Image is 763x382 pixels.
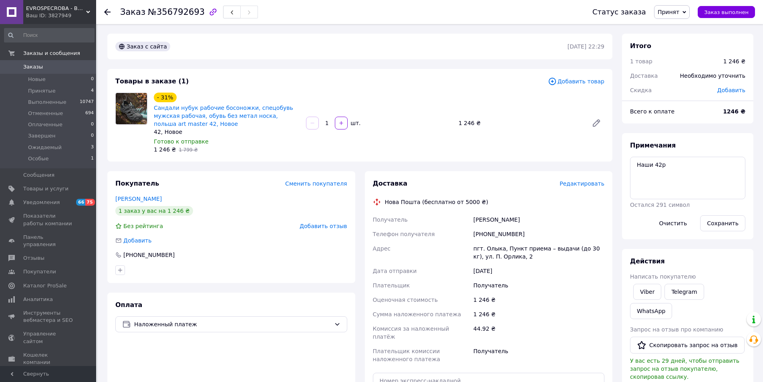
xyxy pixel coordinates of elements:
span: Остался 291 символ [630,202,690,208]
span: Сумма наложенного платежа [373,311,461,317]
span: 0 [91,121,94,128]
span: 1 товар [630,58,652,65]
span: Запрос на отзыв про компанию [630,326,723,333]
span: Ожидаемый [28,144,62,151]
span: Доставка [630,73,658,79]
img: Сандали нубук рабочие босоножки, спецобувь мужская рабочая, обувь без метал носка, польша art mas... [116,93,147,124]
a: Viber [633,284,661,300]
button: Сохранить [700,215,745,231]
div: Нова Пошта (бесплатно от 5000 ₴) [383,198,490,206]
div: шт. [348,119,361,127]
span: Итого [630,42,651,50]
span: Заказ [120,7,145,17]
span: Заказы [23,63,43,71]
div: Вернуться назад [104,8,111,16]
span: Сообщения [23,172,54,179]
span: Оплата [115,301,142,309]
span: Комиссия за наложенный платёж [373,325,449,340]
span: Редактировать [560,180,604,187]
span: Без рейтинга [123,223,163,229]
div: пгт. Олыка, Пункт приема – выдачи (до 30 кг), ул. П. Орлика, 2 [472,241,606,264]
span: №356792693 [148,7,205,17]
span: Отмененные [28,110,63,117]
div: 42, Новое [154,128,300,136]
span: 1 [91,155,94,162]
div: - 31% [154,93,177,102]
span: Выполненные [28,99,66,106]
div: Статус заказа [592,8,646,16]
div: [PHONE_NUMBER] [472,227,606,241]
span: Уведомления [23,199,60,206]
span: Всего к оплате [630,108,674,115]
div: 44.92 ₴ [472,321,606,344]
span: Примечания [630,141,676,149]
span: Аналитика [23,296,53,303]
span: 0 [91,132,94,139]
span: Особые [28,155,49,162]
div: Необходимо уточнить [675,67,750,85]
span: Каталог ProSale [23,282,66,289]
span: Адрес [373,245,391,252]
span: Принятые [28,87,56,95]
div: 1 246 ₴ [723,57,745,65]
span: 1 799 ₴ [179,147,197,153]
span: Заказ выполнен [704,9,749,15]
div: [DATE] [472,264,606,278]
span: У вас есть 29 дней, чтобы отправить запрос на отзыв покупателю, скопировав ссылку. [630,358,739,380]
span: Сменить покупателя [285,180,347,187]
time: [DATE] 22:29 [568,43,604,50]
span: Оплаченные [28,121,62,128]
span: 10747 [80,99,94,106]
span: Товары в заказе (1) [115,77,189,85]
span: Показатели работы компании [23,212,74,227]
span: Дата отправки [373,268,417,274]
span: Готово к отправке [154,138,209,145]
a: Telegram [664,284,704,300]
span: 4 [91,87,94,95]
div: 1 246 ₴ [472,293,606,307]
button: Очистить [652,215,694,231]
span: Добавить товар [548,77,604,86]
span: 694 [85,110,94,117]
input: Поиск [4,28,95,42]
div: 1 заказ у вас на 1 246 ₴ [115,206,193,216]
a: Сандали нубук рабочие босоножки, спецобувь мужская рабочая, обувь без метал носка, польша art mas... [154,105,293,127]
span: Принят [658,9,679,15]
span: Заказы и сообщения [23,50,80,57]
div: [PHONE_NUMBER] [123,251,175,259]
span: Покупатели [23,268,56,275]
button: Заказ выполнен [698,6,755,18]
span: Телефон получателя [373,231,435,237]
div: Ваш ID: 3827949 [26,12,96,19]
span: Завершен [28,132,56,139]
span: Действия [630,257,665,265]
span: 1 246 ₴ [154,146,176,153]
span: Плательщик комиссии наложенного платежа [373,348,440,362]
div: Заказ с сайта [115,42,170,51]
div: 1 246 ₴ [455,117,585,129]
span: Товары и услуги [23,185,68,192]
button: Скопировать запрос на отзыв [630,337,745,354]
span: Написать покупателю [630,273,696,280]
span: 0 [91,76,94,83]
span: Наложенный платеж [134,320,331,329]
div: Получатель [472,278,606,293]
span: 3 [91,144,94,151]
span: EVROSPECROBA - ВАШ НАДЕЖНІЙ ПАРТНЕР В ВЫБОРЕ КАЧЕСТВЕННОЙ РАБОЧЕЙ СПЕЦОДЕЖДЫ И ОБУВИ [26,5,86,12]
span: Добавить отзыв [300,223,347,229]
span: Новые [28,76,46,83]
span: Панель управления [23,234,74,248]
span: 66 [76,199,85,206]
span: Управление сайтом [23,330,74,345]
span: Кошелек компании [23,352,74,366]
a: Редактировать [588,115,604,131]
div: [PERSON_NAME] [472,212,606,227]
textarea: Наши 42р [630,157,745,199]
span: Добавить [123,237,151,244]
span: Плательщик [373,282,410,289]
span: Доставка [373,180,408,187]
span: Отзывы [23,255,44,262]
span: Добавить [717,87,745,93]
b: 1246 ₴ [723,108,745,115]
span: Инструменты вебмастера и SEO [23,309,74,324]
